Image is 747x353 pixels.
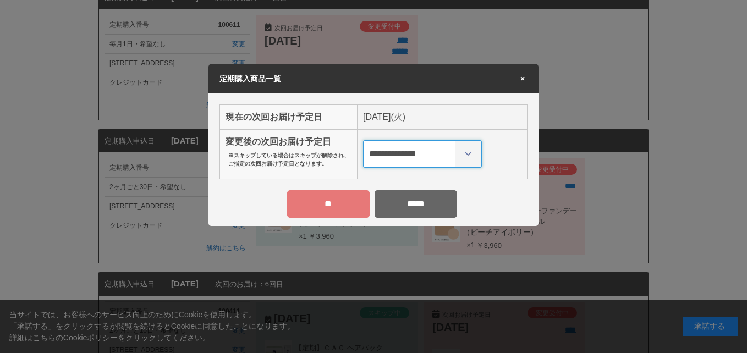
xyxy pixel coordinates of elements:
th: 変更後の次回お届け予定日 [220,129,358,179]
span: 定期購入商品一覧 [219,74,281,83]
p: ※スキップしている場合はスキップが解除され、ご指定の次回お届け予定日となります。 [228,151,351,168]
span: × [518,75,528,82]
td: [DATE](火) [358,104,528,129]
th: 現在の次回お届け予定日 [220,104,358,129]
